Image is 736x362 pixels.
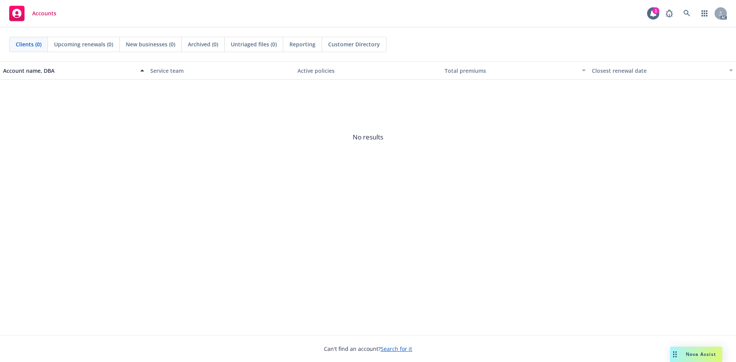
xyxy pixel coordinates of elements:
[679,6,695,21] a: Search
[442,61,589,80] button: Total premiums
[697,6,712,21] a: Switch app
[16,40,41,48] span: Clients (0)
[670,347,722,362] button: Nova Assist
[54,40,113,48] span: Upcoming renewals (0)
[670,347,680,362] div: Drag to move
[328,40,380,48] span: Customer Directory
[652,7,659,14] div: 1
[445,67,577,75] div: Total premiums
[589,61,736,80] button: Closest renewal date
[150,67,291,75] div: Service team
[32,10,56,16] span: Accounts
[686,351,716,357] span: Nova Assist
[294,61,442,80] button: Active policies
[592,67,724,75] div: Closest renewal date
[231,40,277,48] span: Untriaged files (0)
[381,345,412,352] a: Search for it
[662,6,677,21] a: Report a Bug
[6,3,59,24] a: Accounts
[324,345,412,353] span: Can't find an account?
[297,67,439,75] div: Active policies
[126,40,175,48] span: New businesses (0)
[188,40,218,48] span: Archived (0)
[147,61,294,80] button: Service team
[3,67,136,75] div: Account name, DBA
[289,40,315,48] span: Reporting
